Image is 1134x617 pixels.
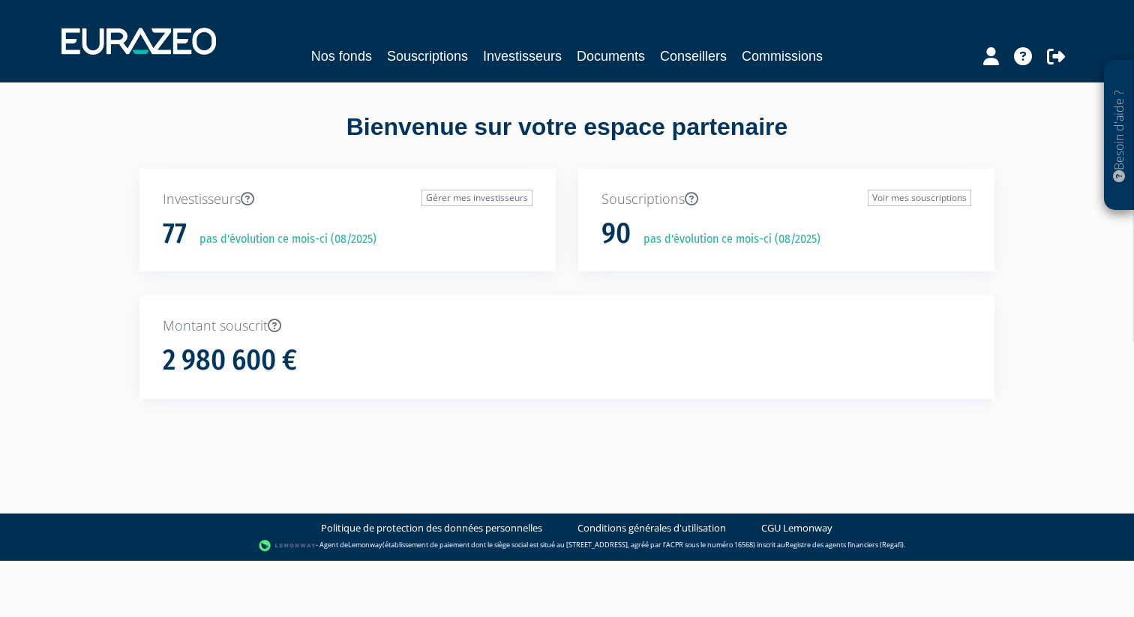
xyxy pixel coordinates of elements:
a: Documents [577,46,645,67]
a: Lemonway [348,540,382,550]
a: Conditions générales d'utilisation [577,521,726,535]
h1: 90 [601,218,631,250]
a: Conseillers [660,46,727,67]
p: Investisseurs [163,190,532,209]
a: Souscriptions [387,46,468,67]
div: - Agent de (établissement de paiement dont le siège social est situé au [STREET_ADDRESS], agréé p... [15,538,1119,553]
p: Souscriptions [601,190,971,209]
h1: 2 980 600 € [163,345,297,376]
h1: 77 [163,218,187,250]
a: Nos fonds [311,46,372,67]
a: Commissions [742,46,823,67]
div: Bienvenue sur votre espace partenaire [128,110,1006,169]
a: CGU Lemonway [761,521,832,535]
p: pas d'évolution ce mois-ci (08/2025) [189,231,376,248]
a: Registre des agents financiers (Regafi) [785,540,904,550]
a: Investisseurs [483,46,562,67]
img: 1732889491-logotype_eurazeo_blanc_rvb.png [61,28,216,55]
a: Voir mes souscriptions [868,190,971,206]
img: logo-lemonway.png [259,538,316,553]
p: pas d'évolution ce mois-ci (08/2025) [633,231,820,248]
a: Politique de protection des données personnelles [321,521,542,535]
p: Besoin d'aide ? [1111,68,1128,203]
p: Montant souscrit [163,316,971,336]
a: Gérer mes investisseurs [421,190,532,206]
